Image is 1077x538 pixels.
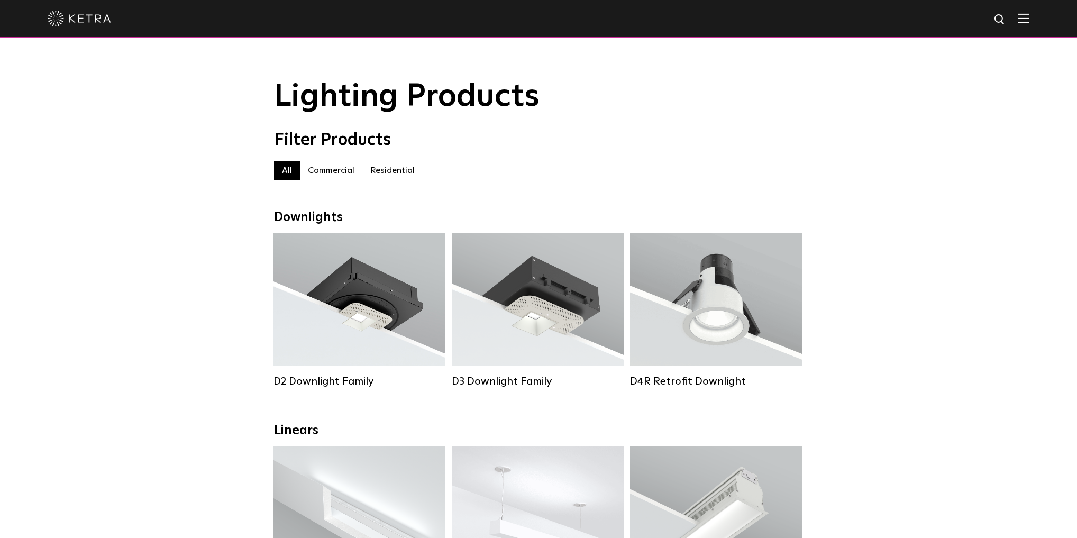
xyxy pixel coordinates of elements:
[274,423,803,439] div: Linears
[452,375,624,388] div: D3 Downlight Family
[630,375,802,388] div: D4R Retrofit Downlight
[300,161,362,180] label: Commercial
[630,233,802,388] a: D4R Retrofit Downlight Lumen Output:800Colors:White / BlackBeam Angles:15° / 25° / 40° / 60°Watta...
[273,233,445,388] a: D2 Downlight Family Lumen Output:1200Colors:White / Black / Gloss Black / Silver / Bronze / Silve...
[452,233,624,388] a: D3 Downlight Family Lumen Output:700 / 900 / 1100Colors:White / Black / Silver / Bronze / Paintab...
[274,210,803,225] div: Downlights
[993,13,1007,26] img: search icon
[274,161,300,180] label: All
[48,11,111,26] img: ketra-logo-2019-white
[274,130,803,150] div: Filter Products
[273,375,445,388] div: D2 Downlight Family
[274,81,540,113] span: Lighting Products
[1018,13,1029,23] img: Hamburger%20Nav.svg
[362,161,423,180] label: Residential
